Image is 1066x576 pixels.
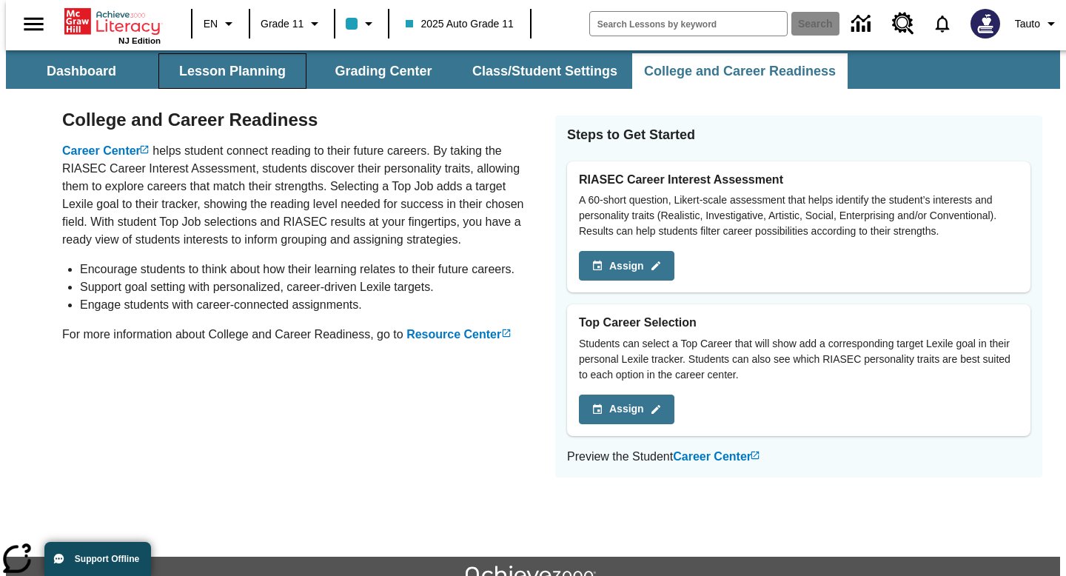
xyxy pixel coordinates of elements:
[1009,10,1066,37] button: Profile/Settings
[261,16,304,32] span: Grade 11
[923,4,962,43] a: Notifications
[673,450,760,463] a: Career Center
[64,7,161,36] a: Home
[883,4,923,44] a: Resource Center, Will open in new tab
[579,173,1019,187] h3: RIASEC Career Interest Assessment
[609,401,644,417] p: Assign
[80,278,526,296] p: Support goal setting with personalized, career-driven Lexile targets.
[609,258,644,274] p: Assign
[12,2,56,46] button: Open side menu
[590,12,787,36] input: search field
[6,53,849,89] div: SubNavbar
[632,53,848,89] button: College and Career Readiness
[579,395,674,424] button: Assign
[204,16,218,32] span: EN
[197,10,244,37] button: Language: EN, Select a language
[7,53,155,89] button: Dashboard
[62,144,150,157] a: Career Center
[62,142,526,249] p: helps student connect reading to their future careers. By taking the RIASEC Career Interest Asses...
[971,9,1000,38] img: Avatar
[80,261,526,278] p: Encourage students to think about how their learning relates to their future careers.
[158,53,306,89] button: Lesson Planning
[579,192,1019,239] p: A 60-short question, Likert-scale assessment that helps identify the student’s interests and pers...
[406,328,512,341] a: Resource Center, Will open in new tab
[340,10,383,37] button: Class color is light blue. Change class color
[567,127,1030,144] h2: Steps to Get Started
[842,4,883,44] a: Data Center
[6,50,1060,89] div: SubNavbar
[579,336,1019,383] p: Students can select a Top Career that will show add a corresponding target Lexile goal in their p...
[567,448,1030,466] p: Preview the Student
[406,16,513,32] span: 2025 Auto Grade 11
[962,4,1009,43] button: Select a new avatar
[460,53,629,89] button: Class/Student Settings
[255,10,329,37] button: Grade: Grade 11, Select a grade
[75,554,139,564] span: Support Offline
[80,296,526,314] p: Engage students with career-connected assignments.
[309,53,457,89] button: Grading Center
[579,251,674,281] button: Assign
[44,542,151,576] button: Support Offline
[64,5,161,45] div: Home
[579,316,1019,330] h3: Top Career Selection
[62,326,526,344] p: For more information about College and Career Readiness, go to
[118,36,161,45] span: NJ Edition
[62,110,526,130] h1: College and Career Readiness
[1015,16,1040,32] span: Tauto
